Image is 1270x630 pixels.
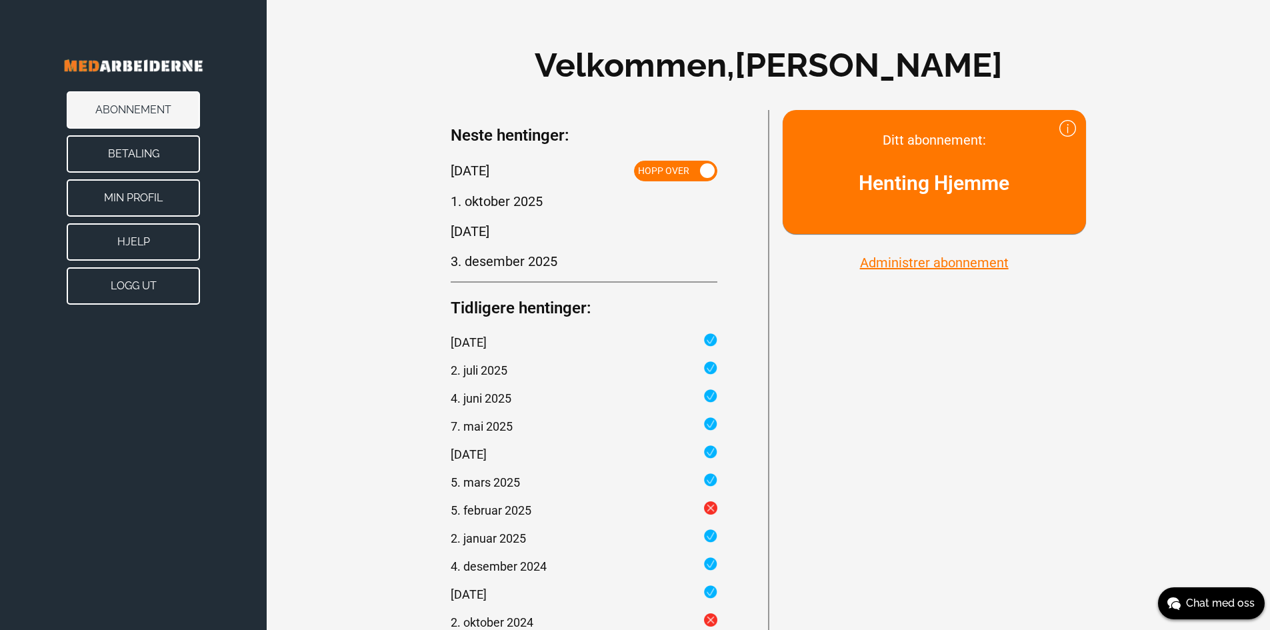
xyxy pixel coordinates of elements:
[451,473,520,491] span: 5. mars 2025
[451,557,717,575] div: Avfall hentet
[638,165,689,176] span: Hopp over
[451,417,513,435] span: 7. mai 2025
[451,361,507,379] span: 2. juli 2025
[451,557,547,575] span: 4. desember 2024
[451,389,717,407] div: Avfall hentet
[1186,595,1255,611] span: Chat med oss
[803,130,1066,150] h4: Ditt abonnement:
[451,221,489,241] span: [DATE]
[451,585,487,603] span: [DATE]
[451,389,511,407] span: 4. juni 2025
[451,445,487,463] span: [DATE]
[535,40,1003,90] h1: Velkommen, [PERSON_NAME]
[27,40,240,91] img: Banner
[451,296,754,320] h2: Tidligere hentinger:
[1158,587,1265,619] button: Chat med oss
[451,501,531,519] span: 5. februar 2025
[67,179,200,217] button: Min Profil
[67,135,200,173] button: Betaling
[451,191,543,211] span: 1. oktober 2025
[67,223,200,261] button: Hjelp
[451,333,487,351] span: [DATE]
[451,585,717,603] div: Avfall hentet
[451,501,717,519] div: Avfall ikke hentet
[451,361,717,379] div: Avfall hentet
[803,168,1066,198] h2: Henting Hjemme
[67,91,200,129] button: Abonnement
[451,529,717,547] div: Avfall hentet
[67,267,200,305] button: Logg ut
[451,161,489,181] span: [DATE]
[451,417,717,435] div: Avfall hentet
[451,333,717,351] div: Avfall hentet
[451,123,717,147] h2: Neste hentinger:
[451,473,717,491] div: Avfall hentet
[856,254,1013,271] button: Administrer abonnement
[451,529,526,547] span: 2. januar 2025
[451,445,717,463] div: Avfall hentet
[634,161,717,181] button: Hopp over
[451,251,557,271] span: 3. desember 2025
